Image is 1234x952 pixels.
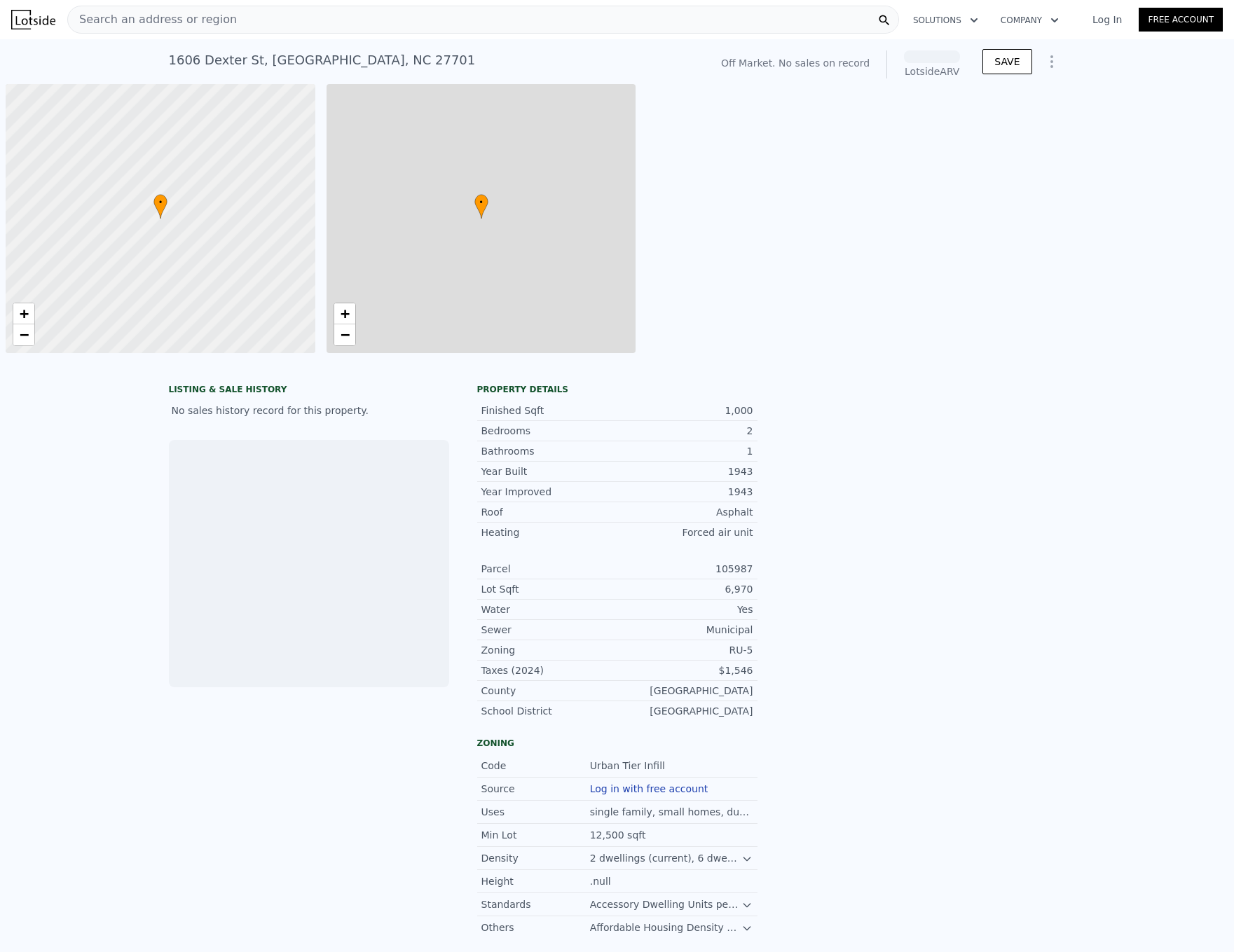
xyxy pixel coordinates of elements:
div: 1 [617,444,753,458]
div: [GEOGRAPHIC_DATA] [617,704,753,718]
span: • [474,196,488,209]
div: Water [481,602,617,616]
div: Lotside ARV [904,64,960,78]
div: County [481,684,617,698]
div: $1,546 [617,663,753,677]
div: School District [481,704,617,718]
div: Yes [617,602,753,616]
div: Year Built [481,464,617,478]
div: Zoning [481,643,617,657]
button: Log in with free account [590,783,708,794]
div: Municipal [617,623,753,637]
div: Min Lot [481,828,590,842]
div: Forced air unit [617,525,753,539]
div: Lot Sqft [481,582,617,596]
div: 1606 Dexter St , [GEOGRAPHIC_DATA] , NC 27701 [169,50,476,70]
span: − [20,326,29,343]
span: • [153,196,167,209]
a: Free Account [1139,8,1223,32]
div: Uses [481,805,590,819]
div: Off Market. No sales on record [721,56,870,70]
div: Code [481,759,590,773]
div: Zoning [477,738,757,749]
div: Height [481,874,590,888]
div: 12,500 sqft [590,828,649,842]
div: [GEOGRAPHIC_DATA] [617,684,753,698]
a: Zoom in [334,303,355,324]
button: Solutions [902,8,989,33]
span: Search an address or region [68,11,237,28]
button: SAVE [982,49,1031,74]
div: Bathrooms [481,444,617,458]
div: Sewer [481,623,617,637]
span: + [340,305,349,322]
div: Others [481,920,590,934]
div: Source [481,782,590,796]
div: 2 dwellings (current), 6 dwellings (proposed) [590,851,742,865]
div: Taxes (2024) [481,663,617,677]
div: Urban Tier Infill [590,759,668,773]
div: • [474,194,488,219]
div: 1,000 [617,403,753,418]
div: RU-5 [617,643,753,657]
div: Parcel [481,562,617,576]
button: Company [989,8,1070,33]
div: 1943 [617,485,753,499]
div: .null [590,874,614,888]
div: 6,970 [617,582,753,596]
div: Heating [481,525,617,539]
div: Standards [481,897,590,911]
a: Log In [1076,13,1139,27]
span: + [20,305,29,322]
a: Zoom out [334,324,355,345]
div: • [153,194,167,219]
div: Asphalt [617,505,753,519]
div: Year Improved [481,485,617,499]
div: Density [481,851,590,865]
div: No sales history record for this property. [169,398,449,423]
div: single family, small homes, duplexes [590,805,753,819]
img: Lotside [903,832,948,877]
div: 105987 [617,562,753,576]
div: Affordable Housing Density Bonus available [590,920,742,934]
button: Show Options [1038,48,1066,76]
a: Zoom in [13,303,34,324]
span: − [340,326,349,343]
div: Property details [477,384,757,395]
div: 2 [617,424,753,438]
div: Roof [481,505,617,519]
div: LISTING & SALE HISTORY [169,384,449,398]
a: Zoom out [13,324,34,345]
div: Bedrooms [481,424,617,438]
div: Accessory Dwelling Units permitted with single family [590,897,742,911]
div: 1943 [617,464,753,478]
img: Lotside [11,10,55,29]
div: Finished Sqft [481,403,617,418]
